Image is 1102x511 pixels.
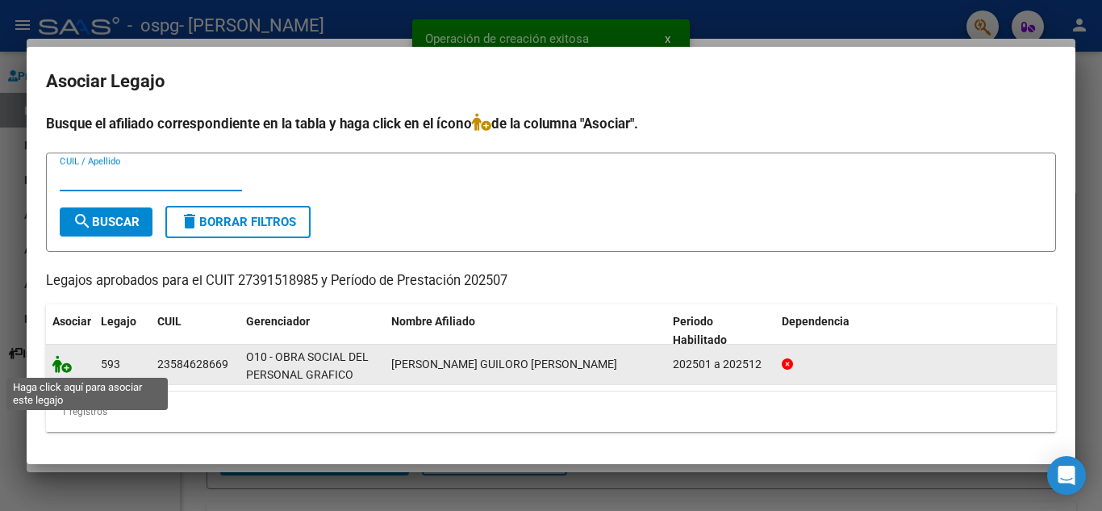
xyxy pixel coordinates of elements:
[673,355,769,374] div: 202501 a 202512
[385,304,666,358] datatable-header-cell: Nombre Afiliado
[73,212,92,231] mat-icon: search
[73,215,140,229] span: Buscar
[782,315,849,328] span: Dependencia
[101,315,136,328] span: Legajo
[165,206,311,238] button: Borrar Filtros
[240,304,385,358] datatable-header-cell: Gerenciador
[180,212,199,231] mat-icon: delete
[60,207,152,237] button: Buscar
[180,215,296,229] span: Borrar Filtros
[151,304,240,358] datatable-header-cell: CUIL
[157,355,228,374] div: 23584628669
[46,113,1056,134] h4: Busque el afiliado correspondiente en la tabla y haga click en el ícono de la columna "Asociar".
[246,350,369,382] span: O10 - OBRA SOCIAL DEL PERSONAL GRAFICO
[101,358,120,371] span: 593
[94,304,151,358] datatable-header-cell: Legajo
[157,315,182,328] span: CUIL
[46,66,1056,97] h2: Asociar Legajo
[46,304,94,358] datatable-header-cell: Asociar
[666,304,775,358] datatable-header-cell: Periodo Habilitado
[391,358,617,371] span: PEREZ GUILORO BORIS
[1047,456,1086,495] div: Open Intercom Messenger
[46,271,1056,291] p: Legajos aprobados para el CUIT 27391518985 y Período de Prestación 202507
[391,315,475,328] span: Nombre Afiliado
[673,315,727,346] span: Periodo Habilitado
[246,315,310,328] span: Gerenciador
[775,304,1057,358] datatable-header-cell: Dependencia
[46,392,1056,432] div: 1 registros
[52,315,91,328] span: Asociar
